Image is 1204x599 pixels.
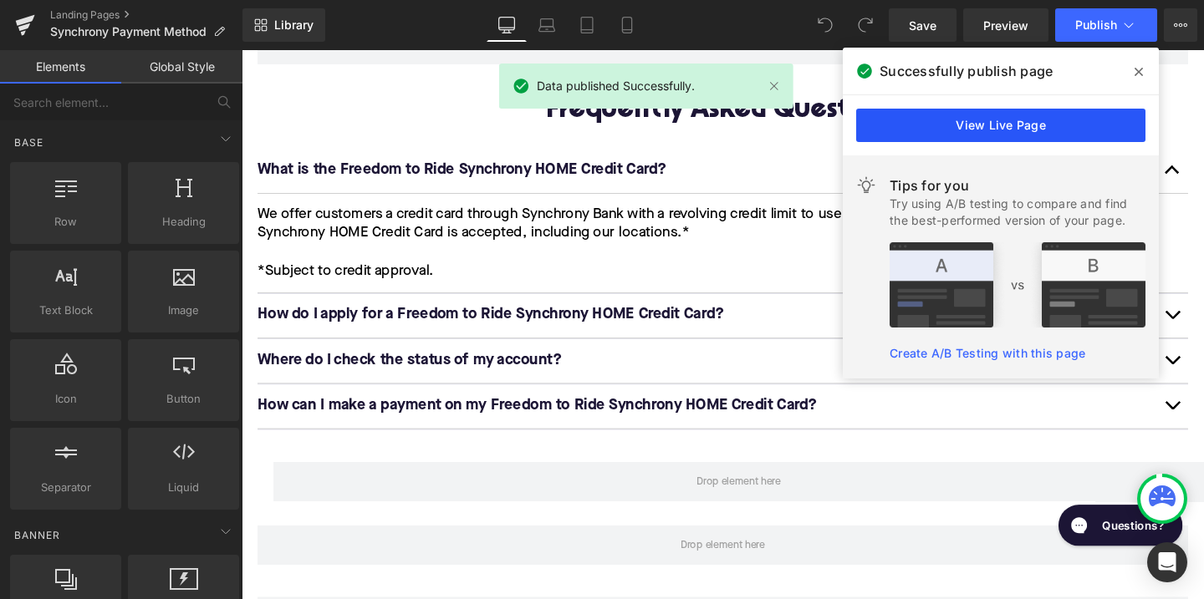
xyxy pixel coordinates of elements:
a: Preview [963,8,1048,42]
button: Publish [1055,8,1157,42]
span: Image [133,302,234,319]
span: Heading [133,213,234,231]
span: Separator [15,479,116,496]
font: What is the Freedom to Ride Synchrony HOME Credit Card? [17,119,447,135]
a: Desktop [487,8,527,42]
span: *Subject to credit approval. [17,225,202,240]
span: Banner [13,527,62,543]
span: Liquid [133,479,234,496]
a: Mobile [607,8,647,42]
span: We offer customers a credit card through Synchrony Bank with a revolving credit limit to use agai... [17,165,965,201]
a: Landing Pages [50,8,242,22]
a: Tablet [567,8,607,42]
a: New Library [242,8,325,42]
span: Data published Successfully. [537,77,695,95]
iframe: Gorgias live chat messenger [850,472,995,527]
img: light.svg [856,175,876,195]
div: Tips for you [890,175,1145,195]
button: More [1164,8,1197,42]
span: Synchrony Payment Method [50,25,207,38]
font: How do I apply for a Freedom to Ride Synchrony HOME Credit Card? [17,271,508,287]
font: Where do I check the status of my account? [17,318,337,334]
span: Library [274,18,314,33]
span: Button [133,390,234,408]
img: tip.png [890,242,1145,327]
span: Publish [1075,18,1117,32]
a: Global Style [121,50,242,84]
h1: Frequently Asked Questions [17,48,995,79]
span: Preview [983,17,1028,34]
span: Successfully publish page [880,61,1053,81]
a: View Live Page [856,109,1145,142]
span: Text Block [15,302,116,319]
span: Save [909,17,936,34]
a: Laptop [527,8,567,42]
button: Redo [849,8,882,42]
span: Row [15,213,116,231]
button: Undo [809,8,842,42]
span: Base [13,135,45,150]
div: Try using A/B testing to compare and find the best-performed version of your page. [890,195,1145,229]
span: Icon [15,390,116,408]
a: Create A/B Testing with this page [890,346,1085,360]
font: How can I make a payment on my Freedom to Ride Synchrony HOME Credit Card? [17,366,605,382]
div: Open Intercom Messenger [1147,542,1187,582]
